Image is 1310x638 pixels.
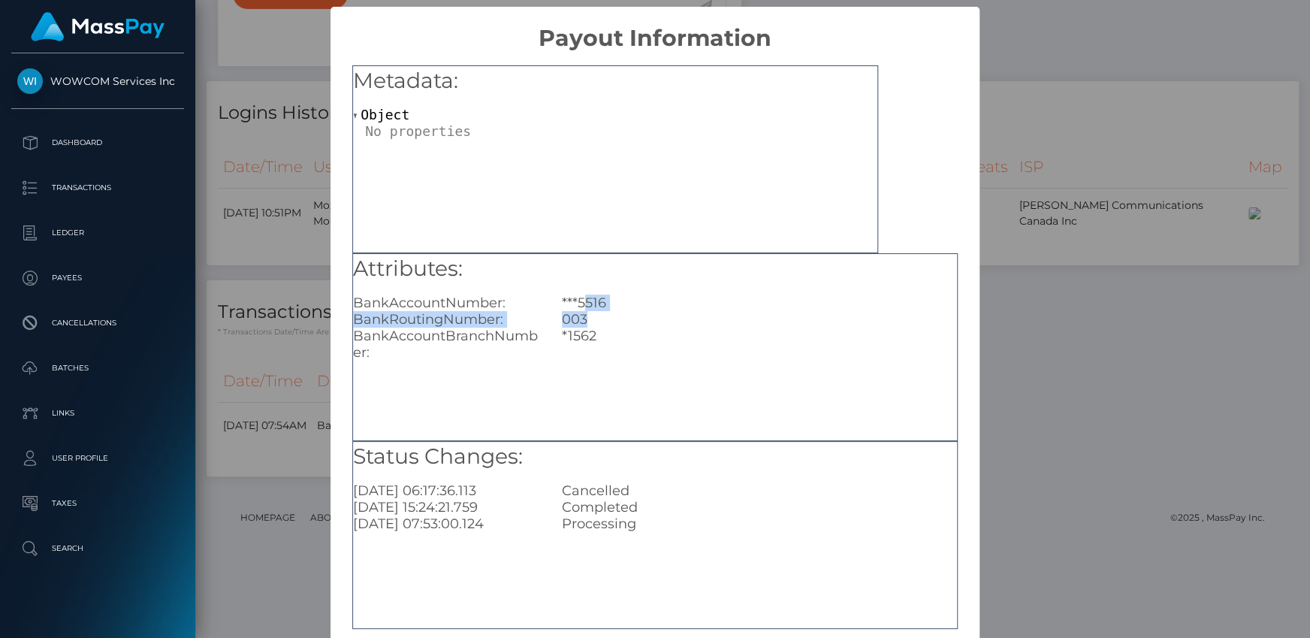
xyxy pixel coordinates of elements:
img: MassPay Logo [31,12,165,41]
div: Completed [551,499,968,516]
p: Dashboard [17,132,178,154]
div: [DATE] 07:53:00.124 [342,516,551,532]
h2: Payout Information [331,7,979,52]
h5: Attributes: [353,254,957,284]
p: Payees [17,267,178,289]
div: 003 [551,311,968,328]
div: [DATE] 15:24:21.759 [342,499,551,516]
div: Processing [551,516,968,532]
div: BankRoutingNumber: [342,311,551,328]
div: [DATE] 06:17:36.113 [342,482,551,499]
h5: Status Changes: [353,442,957,472]
p: Cancellations [17,312,178,334]
p: Batches [17,357,178,379]
p: Ledger [17,222,178,244]
span: WOWCOM Services Inc [11,74,184,88]
p: Links [17,402,178,425]
span: Object [361,107,409,122]
div: Cancelled [551,482,968,499]
p: Taxes [17,492,178,515]
p: Transactions [17,177,178,199]
p: User Profile [17,447,178,470]
h5: Metadata: [353,66,877,96]
div: BankAccountNumber: [342,295,551,311]
div: *1562 [551,328,968,361]
div: BankAccountBranchNumber: [342,328,551,361]
img: WOWCOM Services Inc [17,68,43,94]
p: Search [17,537,178,560]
